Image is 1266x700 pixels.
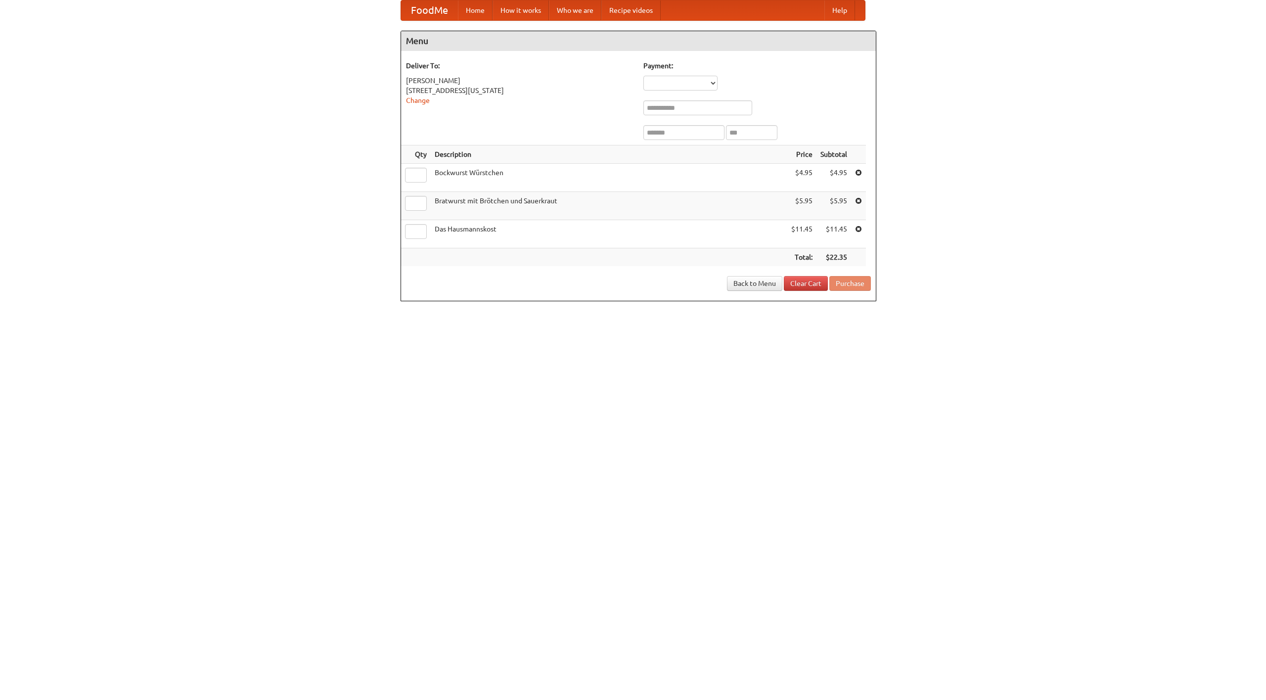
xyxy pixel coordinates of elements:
[401,0,458,20] a: FoodMe
[824,0,855,20] a: Help
[406,76,633,86] div: [PERSON_NAME]
[431,220,787,248] td: Das Hausmannskost
[816,164,851,192] td: $4.95
[816,145,851,164] th: Subtotal
[727,276,782,291] a: Back to Menu
[458,0,493,20] a: Home
[643,61,871,71] h5: Payment:
[787,220,816,248] td: $11.45
[431,192,787,220] td: Bratwurst mit Brötchen und Sauerkraut
[406,86,633,95] div: [STREET_ADDRESS][US_STATE]
[401,31,876,51] h4: Menu
[401,145,431,164] th: Qty
[787,248,816,267] th: Total:
[431,145,787,164] th: Description
[549,0,601,20] a: Who we are
[816,192,851,220] td: $5.95
[601,0,661,20] a: Recipe videos
[406,96,430,104] a: Change
[787,192,816,220] td: $5.95
[829,276,871,291] button: Purchase
[406,61,633,71] h5: Deliver To:
[816,248,851,267] th: $22.35
[787,164,816,192] td: $4.95
[431,164,787,192] td: Bockwurst Würstchen
[493,0,549,20] a: How it works
[816,220,851,248] td: $11.45
[787,145,816,164] th: Price
[784,276,828,291] a: Clear Cart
